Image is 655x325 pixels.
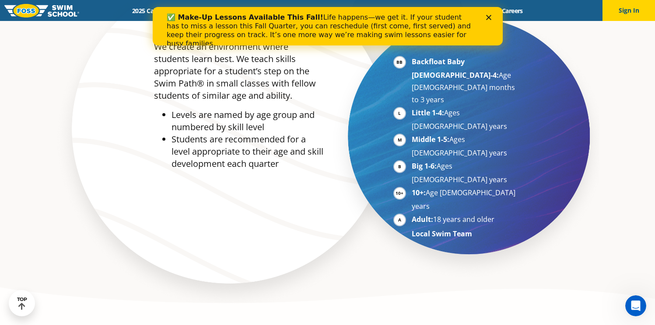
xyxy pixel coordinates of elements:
[179,7,216,15] a: Schools
[14,6,322,41] div: Life happens—we get it. If your student has to miss a lesson this Fall Quarter, you can reschedul...
[374,7,467,15] a: Swim Like [PERSON_NAME]
[412,108,444,118] strong: Little 1-4:
[172,109,323,133] li: Levels are named by age group and numbered by skill level
[412,55,519,106] li: Age [DEMOGRAPHIC_DATA] months to 3 years
[154,41,323,102] p: We create an environment where students learn best. We teach skills appropriate for a student’s s...
[412,229,472,239] strong: Local Swim Team
[466,7,494,15] a: Blog
[17,297,27,310] div: TOP
[172,133,323,170] li: Students are recommended for a level appropriate to their age and skill development each quarter
[153,7,503,45] iframe: Intercom live chat banner
[625,295,646,316] iframe: Intercom live chat
[412,135,449,144] strong: Middle 1-5:
[494,7,530,15] a: Careers
[293,7,374,15] a: About [PERSON_NAME]
[412,213,519,227] li: 18 years and older
[412,57,499,80] strong: Backfloat Baby [DEMOGRAPHIC_DATA]-4:
[14,6,171,14] b: ✅ Make-Up Lessons Available This Fall!
[412,214,433,224] strong: Adult:
[412,188,426,197] strong: 10+:
[333,8,342,13] div: Close
[412,161,437,171] strong: Big 1-6:
[412,107,519,132] li: Ages [DEMOGRAPHIC_DATA] years
[412,187,519,212] li: Age [DEMOGRAPHIC_DATA] years
[412,133,519,159] li: Ages [DEMOGRAPHIC_DATA] years
[216,7,293,15] a: Swim Path® Program
[412,160,519,186] li: Ages [DEMOGRAPHIC_DATA] years
[4,4,79,17] img: FOSS Swim School Logo
[125,7,179,15] a: 2025 Calendar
